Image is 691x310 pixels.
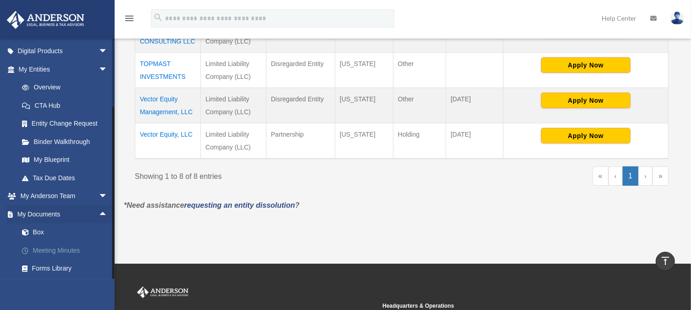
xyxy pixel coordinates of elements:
[13,133,117,151] a: Binder Walkthrough
[124,201,299,209] em: *Need assistance ?
[393,123,446,159] td: Holding
[99,205,117,224] span: arrow_drop_up
[6,60,117,78] a: My Entitiesarrow_drop_down
[266,123,335,159] td: Partnership
[335,88,393,123] td: [US_STATE]
[135,287,190,299] img: Anderson Advisors Platinum Portal
[541,128,630,144] button: Apply Now
[135,53,201,88] td: TOPMAST INVESTMENTS
[446,123,503,159] td: [DATE]
[541,93,630,108] button: Apply Now
[13,78,112,97] a: Overview
[200,123,266,159] td: Limited Liability Company (LLC)
[393,88,446,123] td: Other
[335,123,393,159] td: [US_STATE]
[13,169,117,187] a: Tax Due Dates
[135,166,395,183] div: Showing 1 to 8 of 8 entries
[6,187,122,205] a: My Anderson Teamarrow_drop_down
[13,96,117,115] a: CTA Hub
[13,151,117,169] a: My Blueprint
[446,88,503,123] td: [DATE]
[200,53,266,88] td: Limited Liability Company (LLC)
[99,60,117,79] span: arrow_drop_down
[393,53,446,88] td: Other
[266,88,335,123] td: Disregarded Entity
[13,241,122,260] a: Meeting Minutes
[6,205,122,223] a: My Documentsarrow_drop_up
[13,115,117,133] a: Entity Change Request
[135,88,201,123] td: Vector Equity Management, LLC
[541,57,630,73] button: Apply Now
[99,42,117,61] span: arrow_drop_down
[99,187,117,206] span: arrow_drop_down
[13,260,122,278] a: Forms Library
[592,166,608,186] a: First
[153,12,163,22] i: search
[13,223,122,242] a: Box
[266,53,335,88] td: Disregarded Entity
[200,88,266,123] td: Limited Liability Company (LLC)
[184,201,295,209] a: requesting an entity dissolution
[638,166,652,186] a: Next
[670,11,684,25] img: User Pic
[124,13,135,24] i: menu
[608,166,623,186] a: Previous
[6,42,122,61] a: Digital Productsarrow_drop_down
[124,16,135,24] a: menu
[656,252,675,271] a: vertical_align_top
[13,277,122,296] a: Notarize
[135,123,201,159] td: Vector Equity, LLC
[335,53,393,88] td: [US_STATE]
[652,166,669,186] a: Last
[4,11,87,29] img: Anderson Advisors Platinum Portal
[660,255,671,266] i: vertical_align_top
[623,166,639,186] a: 1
